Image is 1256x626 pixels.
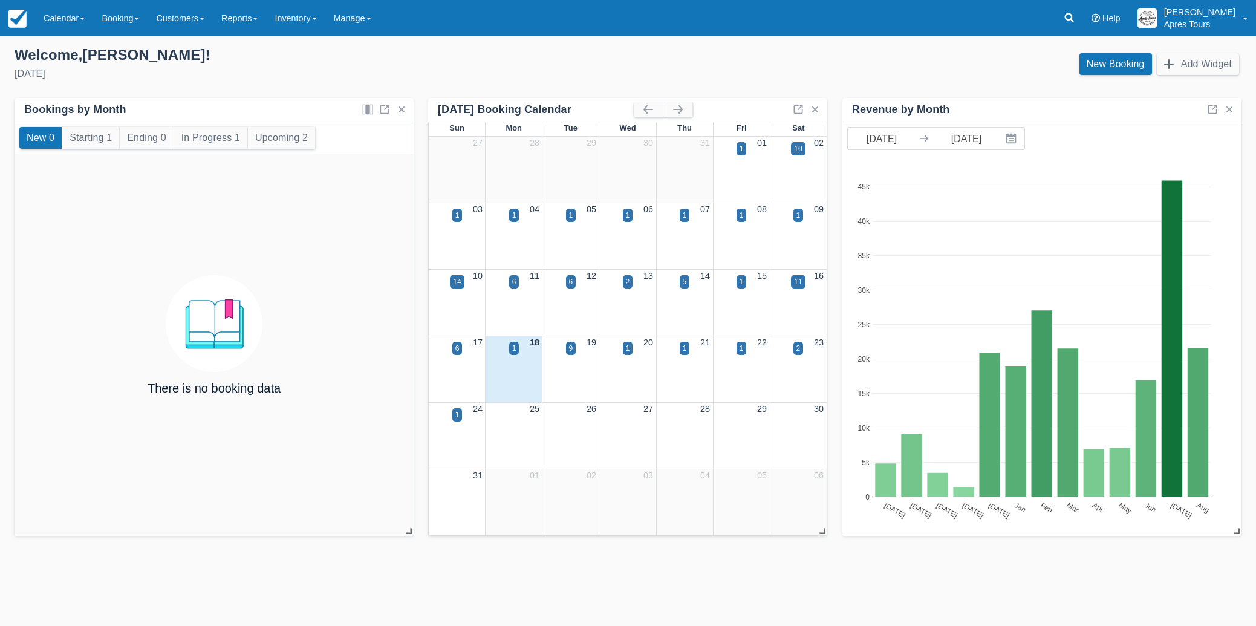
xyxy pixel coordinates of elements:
span: Tue [564,123,578,132]
p: Apres Tours [1164,18,1235,30]
button: New 0 [19,127,62,149]
button: Add Widget [1157,53,1239,75]
a: 19 [587,337,596,347]
a: 04 [530,204,539,214]
button: Ending 0 [120,127,173,149]
a: 01 [530,471,539,480]
div: 1 [683,343,687,354]
a: 02 [587,471,596,480]
div: 1 [626,343,630,354]
div: 1 [796,210,801,221]
div: 1 [740,143,744,154]
a: 05 [757,471,767,480]
a: 06 [814,471,824,480]
div: 1 [455,210,460,221]
a: 17 [473,337,483,347]
a: 09 [814,204,824,214]
span: Help [1102,13,1121,23]
a: 18 [530,337,539,347]
a: 02 [814,138,824,148]
span: Sat [792,123,804,132]
a: 31 [473,471,483,480]
a: 04 [700,471,710,480]
a: 28 [530,138,539,148]
a: 07 [700,204,710,214]
a: 31 [700,138,710,148]
img: checkfront-main-nav-mini-logo.png [8,10,27,28]
button: In Progress 1 [174,127,247,149]
a: 27 [643,404,653,414]
div: 2 [796,343,801,354]
a: 12 [587,271,596,281]
i: Help [1092,14,1100,22]
a: 30 [814,404,824,414]
div: 11 [794,276,802,287]
button: Starting 1 [62,127,119,149]
a: 05 [587,204,596,214]
h4: There is no booking data [148,382,281,395]
a: 25 [530,404,539,414]
a: 24 [473,404,483,414]
div: 1 [740,210,744,221]
div: 1 [626,210,630,221]
div: 1 [455,409,460,420]
a: 26 [587,404,596,414]
span: Mon [506,123,522,132]
a: 08 [757,204,767,214]
span: Wed [619,123,636,132]
a: 29 [757,404,767,414]
div: 1 [740,343,744,354]
a: 22 [757,337,767,347]
span: Fri [737,123,747,132]
div: 1 [569,210,573,221]
a: 10 [473,271,483,281]
a: 16 [814,271,824,281]
input: Start Date [848,128,916,149]
span: Thu [677,123,692,132]
a: 15 [757,271,767,281]
a: 21 [700,337,710,347]
div: 6 [569,276,573,287]
div: 14 [453,276,461,287]
img: A1 [1137,8,1157,28]
p: [PERSON_NAME] [1164,6,1235,18]
a: 11 [530,271,539,281]
div: [DATE] [15,67,619,81]
a: 28 [700,404,710,414]
div: 1 [683,210,687,221]
div: 10 [794,143,802,154]
span: Sun [449,123,464,132]
div: 5 [683,276,687,287]
a: 03 [473,204,483,214]
div: Revenue by Month [852,103,949,117]
div: 6 [512,276,516,287]
a: 23 [814,337,824,347]
div: 2 [626,276,630,287]
input: End Date [932,128,1000,149]
a: 01 [757,138,767,148]
a: 27 [473,138,483,148]
div: 1 [740,276,744,287]
div: Bookings by Month [24,103,126,117]
a: 20 [643,337,653,347]
div: 6 [455,343,460,354]
button: Upcoming 2 [248,127,315,149]
div: 9 [569,343,573,354]
a: 30 [643,138,653,148]
div: 1 [512,343,516,354]
a: 14 [700,271,710,281]
div: 1 [512,210,516,221]
img: booking.png [166,275,262,372]
a: New Booking [1079,53,1152,75]
a: 03 [643,471,653,480]
div: [DATE] Booking Calendar [438,103,634,117]
div: Welcome , [PERSON_NAME] ! [15,46,619,64]
a: 13 [643,271,653,281]
button: Interact with the calendar and add the check-in date for your trip. [1000,128,1024,149]
a: 29 [587,138,596,148]
a: 06 [643,204,653,214]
